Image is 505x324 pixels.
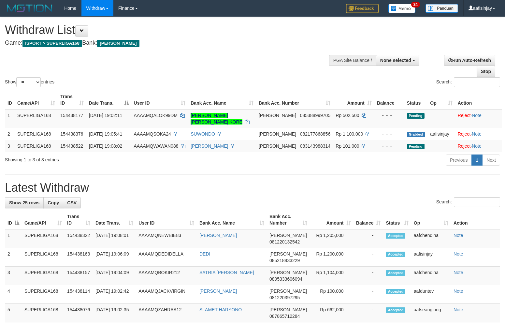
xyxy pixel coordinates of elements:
[458,113,471,118] a: Reject
[5,109,15,128] td: 1
[454,307,463,312] a: Note
[191,131,215,137] a: SUWONDO
[426,4,458,13] img: panduan.png
[5,304,22,322] td: 5
[136,248,197,267] td: AAAAMQDEDIDELLA
[377,143,402,149] div: - - -
[411,267,451,285] td: aafchendina
[65,229,93,248] td: 154438322
[93,285,136,304] td: [DATE] 19:02:42
[346,4,379,13] img: Feedback.jpg
[199,307,242,312] a: SLAMET HARYONO
[269,314,300,319] span: Copy 087865712284 to clipboard
[455,91,502,109] th: Action
[454,233,463,238] a: Note
[458,131,471,137] a: Reject
[411,229,451,248] td: aafchendina
[376,55,419,66] button: None selected
[454,270,463,275] a: Note
[310,285,353,304] td: Rp 100,000
[455,128,502,140] td: ·
[300,131,330,137] span: Copy 082177868856 to clipboard
[15,109,58,128] td: SUPERLIGA168
[436,197,500,207] label: Search:
[65,248,93,267] td: 154438163
[5,91,15,109] th: ID
[407,144,425,149] span: Pending
[353,211,383,229] th: Balance: activate to sort column ascending
[383,211,411,229] th: Status: activate to sort column ascending
[136,304,197,322] td: AAAAMQZAHRAA12
[427,128,455,140] td: aafisinjay
[377,112,402,119] div: - - -
[407,132,425,137] span: Grabbed
[407,113,425,119] span: Pending
[60,131,83,137] span: 154438376
[93,229,136,248] td: [DATE] 19:08:01
[454,288,463,294] a: Note
[136,229,197,248] td: AAAAMQNEWBIE83
[93,248,136,267] td: [DATE] 19:06:09
[310,267,353,285] td: Rp 1,104,000
[436,77,500,87] label: Search:
[404,91,428,109] th: Status
[5,248,22,267] td: 2
[5,267,22,285] td: 3
[411,211,451,229] th: Op: activate to sort column ascending
[388,4,416,13] img: Button%20Memo.svg
[67,200,77,205] span: CSV
[136,285,197,304] td: AAAAMQJACKVIRGIN
[471,155,483,166] a: 1
[65,304,93,322] td: 154438076
[65,267,93,285] td: 154438157
[427,91,455,109] th: Op: activate to sort column ascending
[329,55,376,66] div: PGA Site Balance /
[65,211,93,229] th: Trans ID: activate to sort column ascending
[60,143,83,149] span: 154438522
[131,91,188,109] th: User ID: activate to sort column ascending
[5,3,54,13] img: MOTION_logo.png
[5,285,22,304] td: 4
[455,140,502,152] td: ·
[374,91,404,109] th: Balance
[86,91,131,109] th: Date Trans.: activate to sort column descending
[256,91,333,109] th: Bank Acc. Number: activate to sort column ascending
[93,211,136,229] th: Date Trans.: activate to sort column ascending
[269,276,302,282] span: Copy 0895333606094 to clipboard
[89,131,122,137] span: [DATE] 19:05:41
[386,252,405,257] span: Accepted
[199,288,237,294] a: [PERSON_NAME]
[310,229,353,248] td: Rp 1,205,000
[5,181,500,194] h1: Latest Withdraw
[188,91,256,109] th: Bank Acc. Name: activate to sort column ascending
[259,131,296,137] span: [PERSON_NAME]
[377,131,402,137] div: - - -
[310,304,353,322] td: Rp 662,000
[269,307,307,312] span: [PERSON_NAME]
[451,211,500,229] th: Action
[267,211,310,229] th: Bank Acc. Number: activate to sort column ascending
[93,267,136,285] td: [DATE] 19:04:09
[5,140,15,152] td: 3
[269,239,300,244] span: Copy 081220132542 to clipboard
[411,304,451,322] td: aafseanglong
[15,128,58,140] td: SUPERLIGA168
[5,197,44,208] a: Show 25 rows
[269,258,300,263] span: Copy 085218833229 to clipboard
[300,143,330,149] span: Copy 083143988314 to clipboard
[458,143,471,149] a: Reject
[472,143,482,149] a: Note
[472,113,482,118] a: Note
[310,211,353,229] th: Amount: activate to sort column ascending
[353,267,383,285] td: -
[60,113,83,118] span: 154438177
[136,267,197,285] td: AAAAMQBOKIR212
[134,143,179,149] span: AAAAMQWAWAN088
[15,91,58,109] th: Game/API: activate to sort column ascending
[134,113,178,118] span: AAAAMQALOK99DM
[386,270,405,276] span: Accepted
[269,233,307,238] span: [PERSON_NAME]
[65,285,93,304] td: 154438114
[386,307,405,313] span: Accepted
[5,23,330,37] h1: Withdraw List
